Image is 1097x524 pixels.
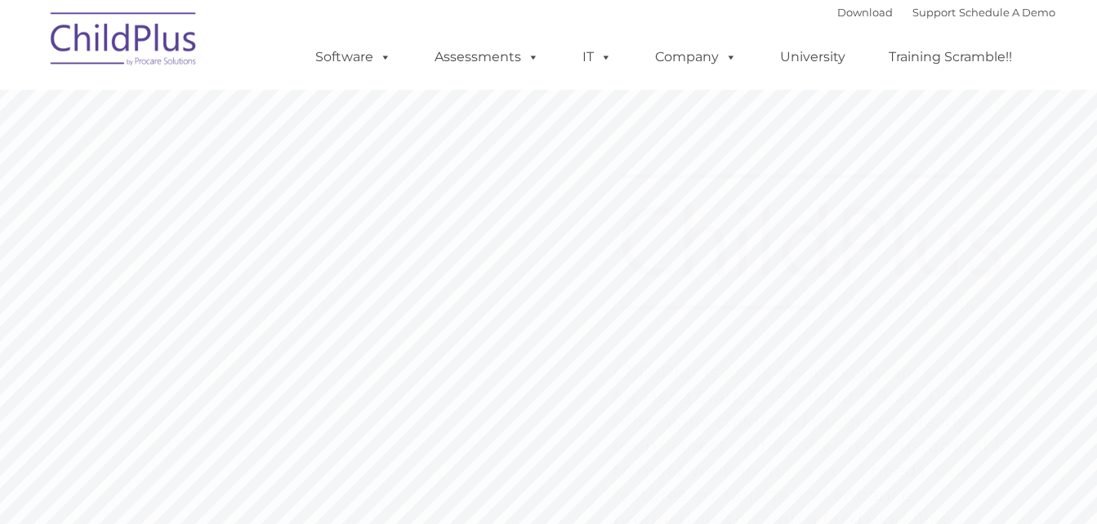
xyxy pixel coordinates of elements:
a: Company [639,41,753,73]
a: Schedule A Demo [959,6,1055,19]
font: | [837,6,1055,19]
img: ChildPlus by Procare Solutions [42,1,206,82]
a: Download [837,6,893,19]
a: Assessments [418,41,555,73]
a: Software [299,41,408,73]
a: University [764,41,862,73]
a: Support [912,6,956,19]
a: IT [566,41,628,73]
a: Training Scramble!! [872,41,1028,73]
